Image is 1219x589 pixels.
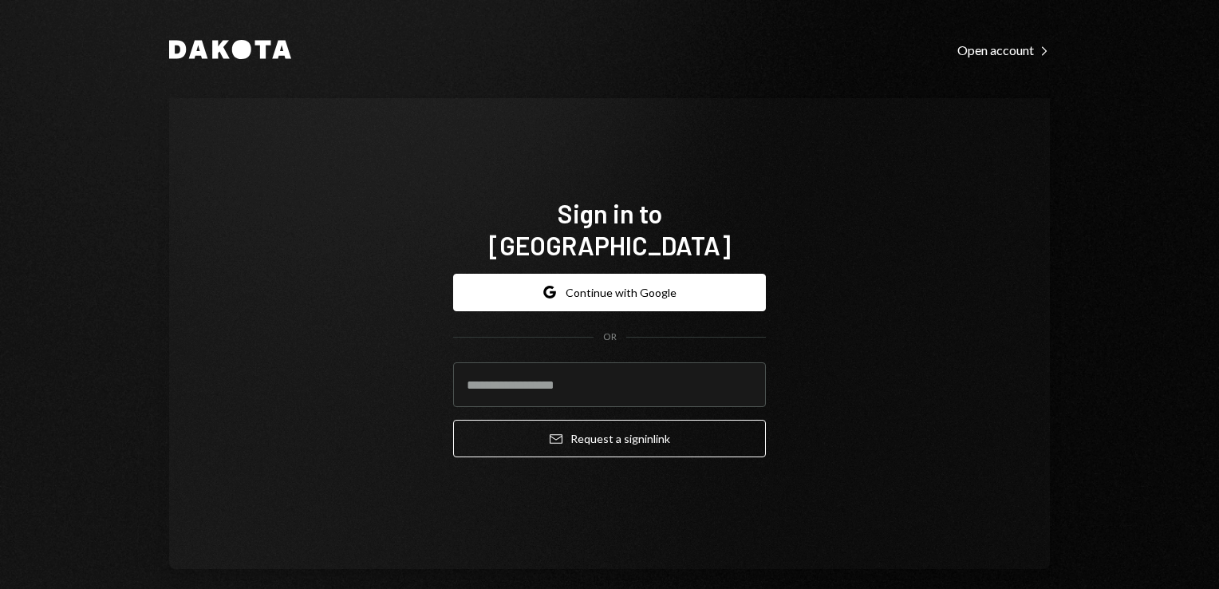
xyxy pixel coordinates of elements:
h1: Sign in to [GEOGRAPHIC_DATA] [453,197,766,261]
div: Open account [957,42,1050,58]
a: Open account [957,41,1050,58]
button: Continue with Google [453,274,766,311]
button: Request a signinlink [453,420,766,457]
div: OR [603,330,617,344]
